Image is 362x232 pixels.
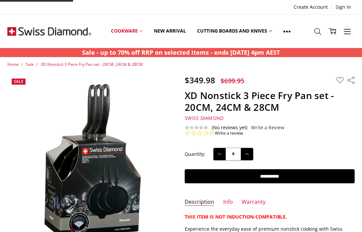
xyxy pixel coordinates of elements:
[212,125,247,130] span: (No reviews yet)
[278,16,296,46] a: Show All
[7,14,91,48] img: Free Shipping On Every Order
[185,115,224,121] span: Swiss Diamond
[14,79,23,84] span: Sale
[242,198,265,206] a: Warranty
[82,48,280,56] strong: Sale - up to 70% off RRP on selected items - ends [DATE] 4pm AEST
[185,198,214,206] a: Description
[221,76,244,85] span: $699.95
[185,75,215,86] span: $349.98
[215,130,243,136] a: Write a review
[251,125,284,130] a: Write a Review
[105,16,148,46] a: Cookware
[148,16,191,46] a: New arrival
[41,61,143,67] a: XD Nonstick 3 Piece Fry Pan set - 20CM, 24CM & 28CM
[191,16,278,46] a: Cutting boards and knives
[7,61,19,67] a: Home
[26,61,34,67] a: Sale
[185,150,205,158] label: Quantity:
[290,2,331,12] a: Create Account
[185,90,354,113] h1: XD Nonstick 3 Piece Fry Pan set - 20CM, 24CM & 28CM
[332,2,355,12] a: Sign In
[223,198,233,206] a: Info
[185,214,287,220] strong: THIS ITEM IS NOT INDUCTION-COMPATIBLE.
